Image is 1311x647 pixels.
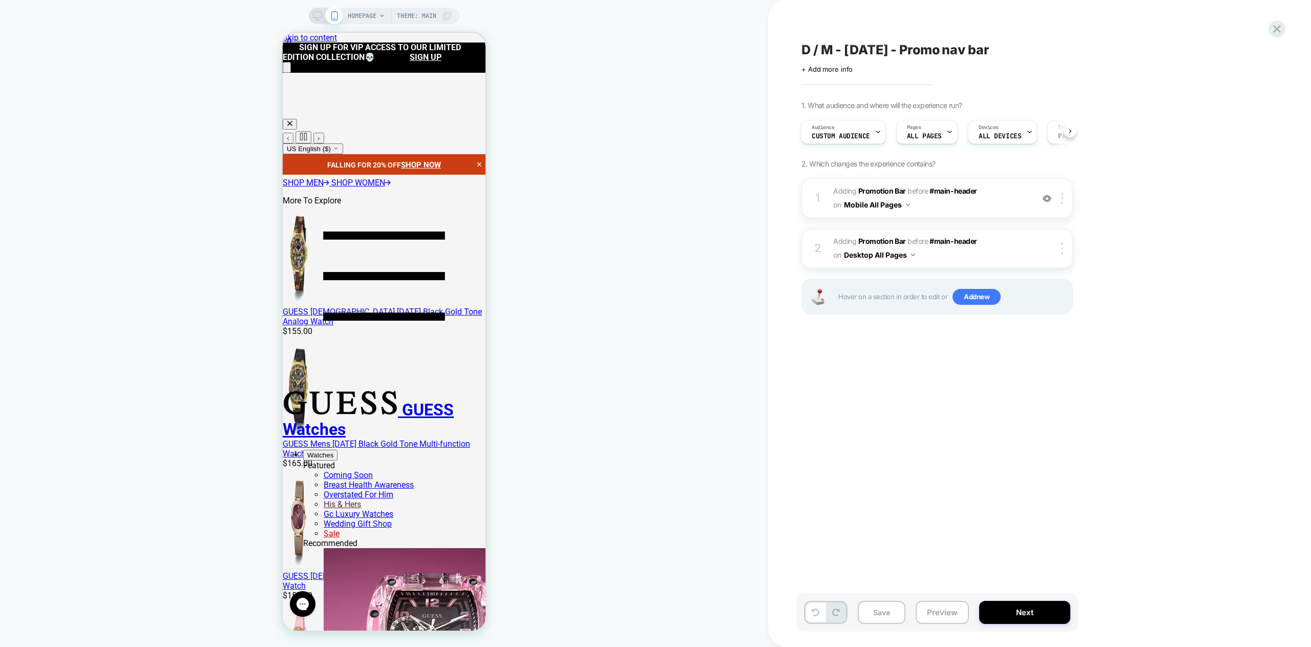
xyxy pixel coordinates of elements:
[907,186,928,195] span: BEFORE
[813,188,823,208] div: 1
[41,476,111,486] a: Gc Luxury Watches
[907,237,928,245] span: BEFORE
[1043,194,1051,203] img: crossed eye
[118,128,158,137] a: SHOP NOW
[833,198,841,211] span: on
[979,124,999,131] span: Devices
[31,100,41,111] button: Next slide
[4,4,9,14] span: 0
[907,124,921,131] span: Pages
[801,42,989,57] span: D / M - [DATE] - Promo nav bar
[906,203,910,206] img: down arrow
[41,486,109,496] a: Wedding Gift Shop
[41,437,90,447] a: Coming Soon
[20,417,55,428] button: Open Watches menu
[801,159,935,168] span: 2. Which changes the experience contains?
[41,496,57,506] a: Sale
[916,601,969,624] button: Preview
[808,289,828,305] img: Joystick
[833,237,906,245] span: Adding
[41,467,78,476] a: His & Hers
[979,133,1021,140] span: ALL DEVICES
[833,248,841,261] span: on
[1058,124,1078,131] span: Trigger
[801,101,962,110] span: 1. What audience and where will the experience run?
[348,8,376,24] span: HOMEPAGE
[812,124,835,131] span: Audience
[1061,193,1063,204] img: close
[833,186,906,195] span: Adding
[844,247,915,262] button: Desktop All Pages
[111,19,159,29] a: SIGN UP
[813,238,823,259] div: 2
[20,428,52,437] span: Featured
[194,127,200,136] div: ✕
[858,186,906,195] b: Promotion Bar
[838,289,1067,305] span: Hover on a section in order to edit or
[858,601,905,624] button: Save
[1061,243,1063,254] img: close
[20,506,75,515] span: Recommended
[4,112,48,120] span: US English ($)
[2,555,38,588] iframe: Gorgias live chat messenger
[1058,133,1093,140] span: Page Load
[25,419,51,426] span: Watches
[45,128,118,136] span: FALLING FOR 20% OFF
[858,237,906,245] b: Promotion Bar
[41,457,111,467] a: Overstated For Him
[907,133,942,140] span: ALL PAGES
[929,186,977,195] span: #main-header
[13,98,29,111] button: Pause Slideshow
[812,133,870,140] span: Custom Audience
[801,65,853,73] span: + Add more info
[844,197,910,212] button: Mobile All Pages
[911,254,915,256] img: down arrow
[979,601,1070,624] button: Next
[929,237,977,245] span: #main-header
[127,19,159,29] strong: SIGN UP
[953,289,1001,305] span: Add new
[397,8,436,24] span: Theme: MAIN
[41,447,131,457] a: Breast Health Awareness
